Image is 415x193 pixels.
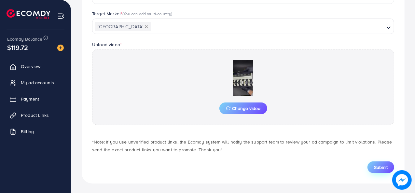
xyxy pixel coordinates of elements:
input: Search for option [152,22,384,32]
button: Change video [219,103,267,114]
img: logo [7,9,50,19]
img: image [393,171,410,188]
span: Ecomdy Balance [7,36,42,42]
a: Overview [5,60,66,73]
div: Search for option [92,19,394,34]
p: *Note: If you use unverified product links, the Ecomdy system will notify the support team to rev... [92,138,394,154]
span: Payment [21,96,39,102]
a: Payment [5,92,66,105]
span: Submit [374,164,388,171]
label: Target Market [92,10,173,17]
button: Submit [367,161,394,173]
span: Billing [21,128,34,135]
span: Change video [226,106,261,111]
span: My ad accounts [21,79,54,86]
span: [GEOGRAPHIC_DATA] [95,22,151,31]
img: Preview Image [211,60,276,96]
span: $119.72 [7,43,28,52]
a: My ad accounts [5,76,66,89]
span: (You can add multi-country) [122,11,172,17]
span: Product Links [21,112,49,118]
img: image [57,45,64,51]
button: Deselect Pakistan [145,25,148,28]
span: Overview [21,63,40,70]
a: Product Links [5,109,66,122]
a: Billing [5,125,66,138]
label: Upload video [92,41,122,48]
img: menu [57,12,65,20]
